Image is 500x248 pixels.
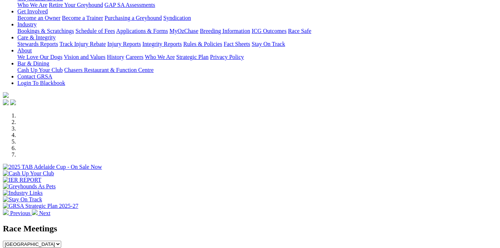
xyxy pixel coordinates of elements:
[183,41,222,47] a: Rules & Policies
[17,28,74,34] a: Bookings & Scratchings
[107,41,141,47] a: Injury Reports
[126,54,143,60] a: Careers
[252,41,285,47] a: Stay On Track
[39,210,50,216] span: Next
[3,177,41,183] img: IER REPORT
[17,54,62,60] a: We Love Our Dogs
[17,2,497,8] div: Greyhounds as Pets
[17,41,497,47] div: Care & Integrity
[10,99,16,105] img: twitter.svg
[17,67,63,73] a: Cash Up Your Club
[59,41,106,47] a: Track Injury Rebate
[3,164,102,170] img: 2025 TAB Adelaide Cup - On Sale Now
[3,196,42,203] img: Stay On Track
[17,67,497,73] div: Bar & Dining
[49,2,103,8] a: Retire Your Greyhound
[17,15,60,21] a: Become an Owner
[17,73,52,80] a: Contact GRSA
[10,210,30,216] span: Previous
[17,2,47,8] a: Who We Are
[107,54,124,60] a: History
[62,15,103,21] a: Become a Trainer
[17,80,65,86] a: Login To Blackbook
[3,183,56,190] img: Greyhounds As Pets
[288,28,311,34] a: Race Safe
[252,28,286,34] a: ICG Outcomes
[3,224,497,234] h2: Race Meetings
[17,41,58,47] a: Stewards Reports
[3,203,78,209] img: GRSA Strategic Plan 2025-27
[3,92,9,98] img: logo-grsa-white.png
[116,28,168,34] a: Applications & Forms
[169,28,198,34] a: MyOzChase
[3,209,9,215] img: chevron-left-pager-white.svg
[64,54,105,60] a: Vision and Values
[64,67,154,73] a: Chasers Restaurant & Function Centre
[163,15,191,21] a: Syndication
[142,41,182,47] a: Integrity Reports
[3,210,32,216] a: Previous
[145,54,175,60] a: Who We Are
[3,99,9,105] img: facebook.svg
[105,15,162,21] a: Purchasing a Greyhound
[3,190,43,196] img: Industry Links
[17,15,497,21] div: Get Involved
[17,28,497,34] div: Industry
[224,41,250,47] a: Fact Sheets
[3,170,54,177] img: Cash Up Your Club
[17,47,32,54] a: About
[75,28,115,34] a: Schedule of Fees
[176,54,209,60] a: Strategic Plan
[210,54,244,60] a: Privacy Policy
[105,2,155,8] a: GAP SA Assessments
[17,34,56,40] a: Care & Integrity
[17,54,497,60] div: About
[17,60,49,67] a: Bar & Dining
[200,28,250,34] a: Breeding Information
[17,8,48,14] a: Get Involved
[17,21,37,27] a: Industry
[32,210,50,216] a: Next
[32,209,38,215] img: chevron-right-pager-white.svg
